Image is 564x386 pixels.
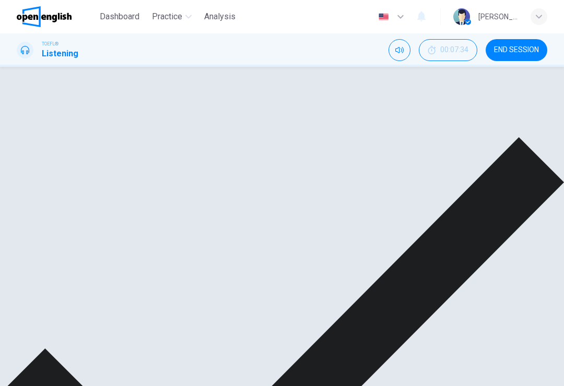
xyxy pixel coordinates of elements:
[377,13,390,21] img: en
[419,39,477,61] div: Hide
[204,10,236,23] span: Analysis
[419,39,477,61] button: 00:07:34
[148,7,196,26] button: Practice
[200,7,240,26] button: Analysis
[440,46,468,54] span: 00:07:34
[100,10,139,23] span: Dashboard
[389,39,410,61] div: Mute
[486,39,547,61] button: END SESSION
[96,7,144,26] button: Dashboard
[152,10,182,23] span: Practice
[17,6,96,27] a: OpenEnglish logo
[42,47,78,60] h1: Listening
[42,40,58,47] span: TOEFL®
[494,46,539,54] span: END SESSION
[17,6,72,27] img: OpenEnglish logo
[453,8,470,25] img: Profile picture
[478,10,518,23] div: [PERSON_NAME]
